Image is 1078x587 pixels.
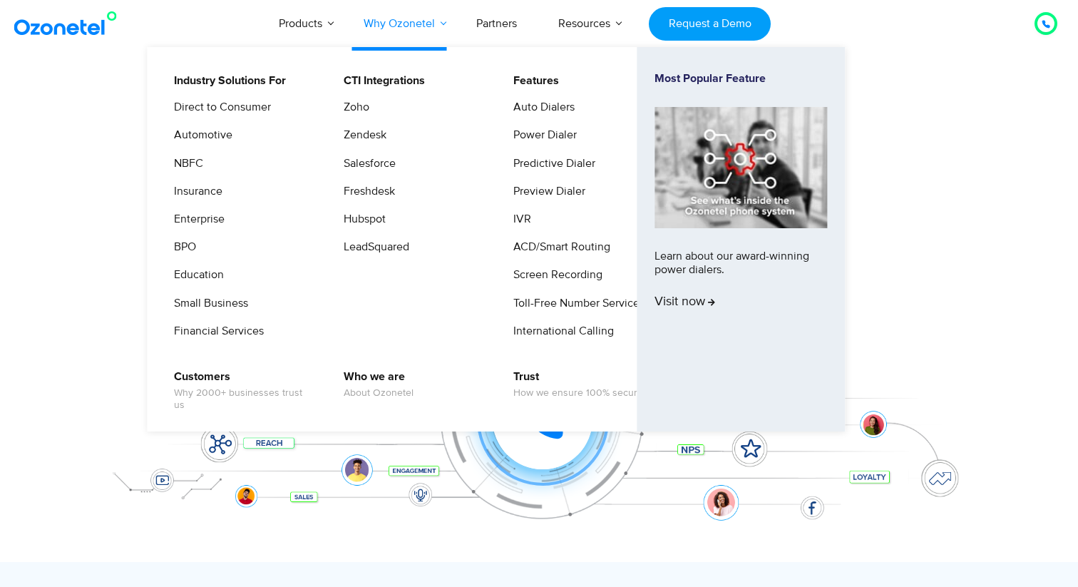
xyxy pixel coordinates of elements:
a: Predictive Dialer [504,155,597,173]
a: Financial Services [165,322,266,340]
a: Industry Solutions For [165,72,288,90]
a: Screen Recording [504,266,605,284]
a: Enterprise [165,210,227,228]
a: Automotive [165,126,235,144]
span: Visit now [654,295,715,310]
a: LeadSquared [334,238,411,256]
a: International Calling [504,322,616,340]
a: Zendesk [334,126,389,144]
div: Orchestrate Intelligent [93,91,985,136]
a: Freshdesk [334,183,397,200]
div: Turn every conversation into a growth engine for your enterprise. [93,197,985,213]
a: ACD/Smart Routing [504,238,612,256]
a: Auto Dialers [504,98,577,116]
a: Direct to Consumer [165,98,273,116]
a: IVR [504,210,533,228]
img: phone-system-min.jpg [654,107,827,228]
a: BPO [165,238,198,256]
a: Power Dialer [504,126,579,144]
a: Request a Demo [649,7,771,41]
a: Who we areAbout Ozonetel [334,368,416,402]
a: Zoho [334,98,371,116]
a: Most Popular FeatureLearn about our award-winning power dialers.Visit now [654,72,827,407]
a: Small Business [165,295,250,312]
span: Why 2000+ businesses trust us [174,387,314,412]
a: CTI Integrations [334,72,427,90]
a: Education [165,266,226,284]
a: TrustHow we ensure 100% security [504,368,650,402]
a: Toll-Free Number Services [504,295,647,312]
a: Features [504,72,561,90]
a: NBFC [165,155,205,173]
a: Hubspot [334,210,388,228]
a: Salesforce [334,155,398,173]
a: Preview Dialer [504,183,587,200]
a: CustomersWhy 2000+ businesses trust us [165,368,317,414]
a: Insurance [165,183,225,200]
span: About Ozonetel [344,387,414,399]
span: How we ensure 100% security [513,387,647,399]
div: Customer Experiences [93,128,985,196]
